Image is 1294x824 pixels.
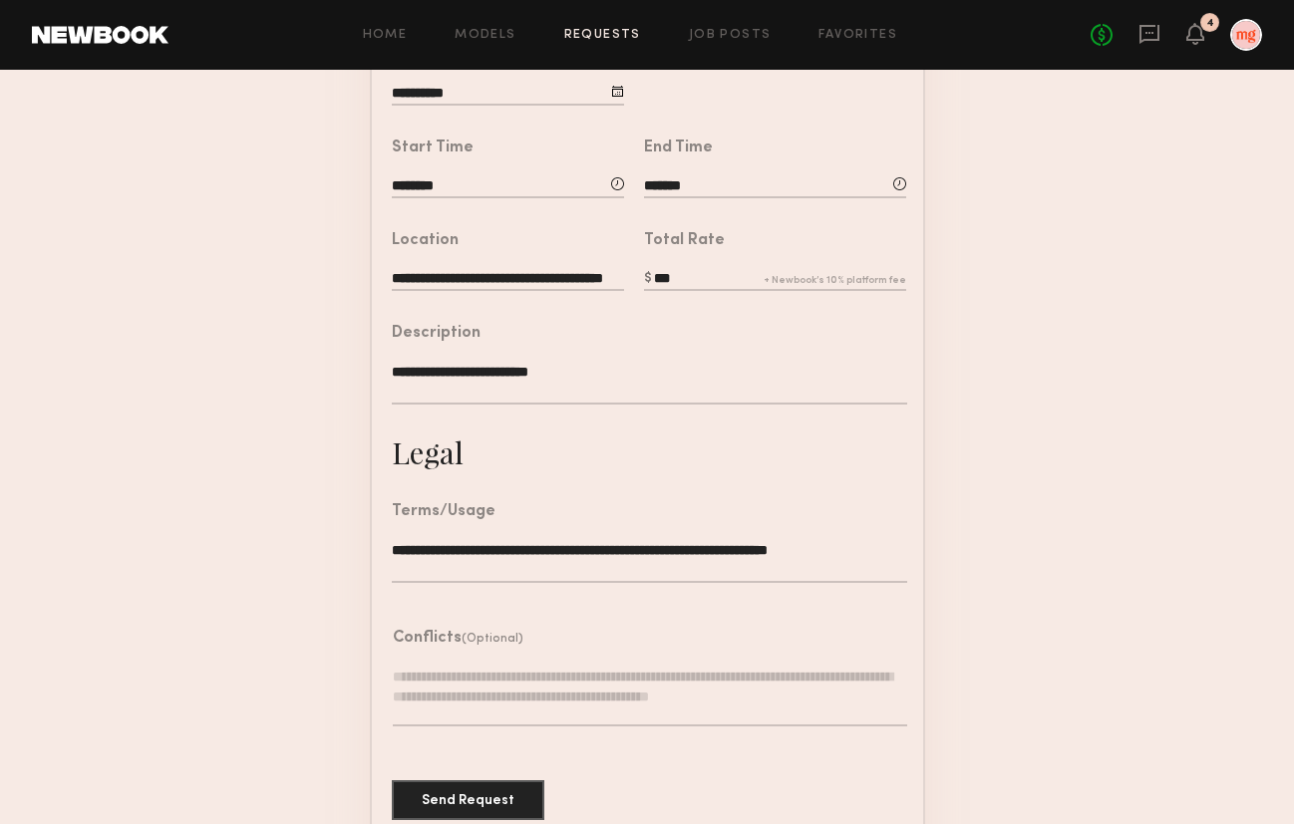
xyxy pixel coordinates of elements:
[455,29,515,42] a: Models
[392,233,459,249] div: Location
[392,140,474,156] div: Start Time
[644,233,725,249] div: Total Rate
[462,633,523,645] span: (Optional)
[392,326,481,342] div: Description
[392,504,495,520] div: Terms/Usage
[689,29,772,42] a: Job Posts
[392,432,464,472] div: Legal
[393,631,523,647] header: Conflicts
[818,29,897,42] a: Favorites
[363,29,408,42] a: Home
[392,780,544,820] button: Send Request
[1206,18,1214,29] div: 4
[564,29,641,42] a: Requests
[644,140,713,156] div: End Time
